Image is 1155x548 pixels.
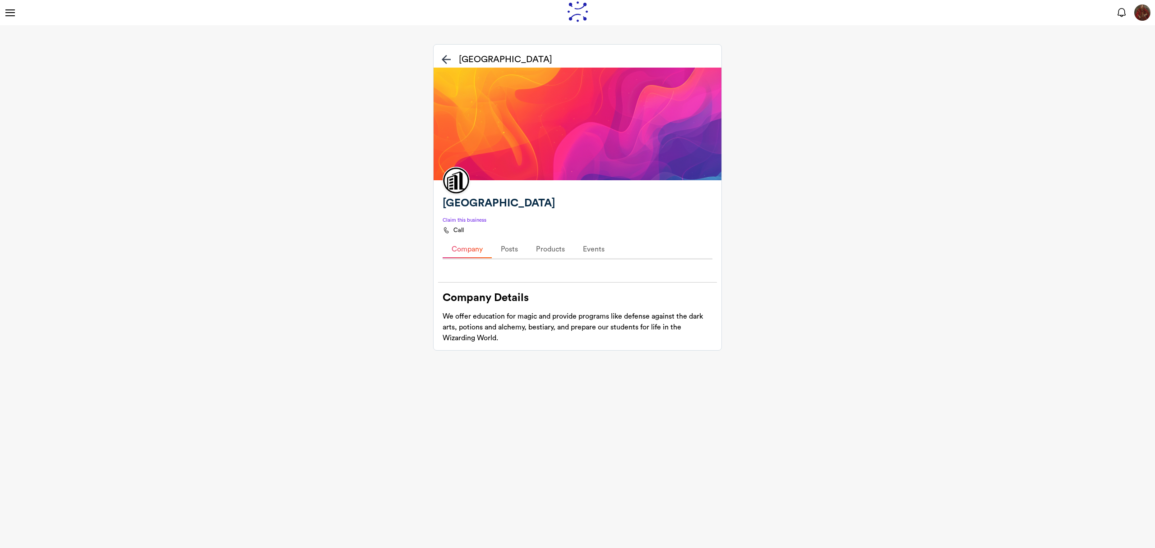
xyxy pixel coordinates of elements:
[441,55,452,64] img: icon back
[443,217,486,224] p: Claim this business
[574,241,614,258] a: Events
[453,227,464,234] span: Call
[443,292,712,305] h2: Company Details
[1134,5,1150,21] img: user avatar
[443,227,464,234] a: Call
[567,1,588,22] img: logo
[443,241,492,258] a: Company
[443,227,450,234] img: phone icon
[527,241,574,258] a: Products
[443,197,712,210] h1: [GEOGRAPHIC_DATA]
[443,167,470,194] img: Hogwarts School
[492,241,527,258] a: Posts
[443,311,712,343] p: We offer education for magic and provide programs like defense against the dark arts, potions and...
[459,53,552,66] p: [GEOGRAPHIC_DATA]
[1116,7,1127,18] img: alert icon
[434,68,721,229] img: Hogwarts School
